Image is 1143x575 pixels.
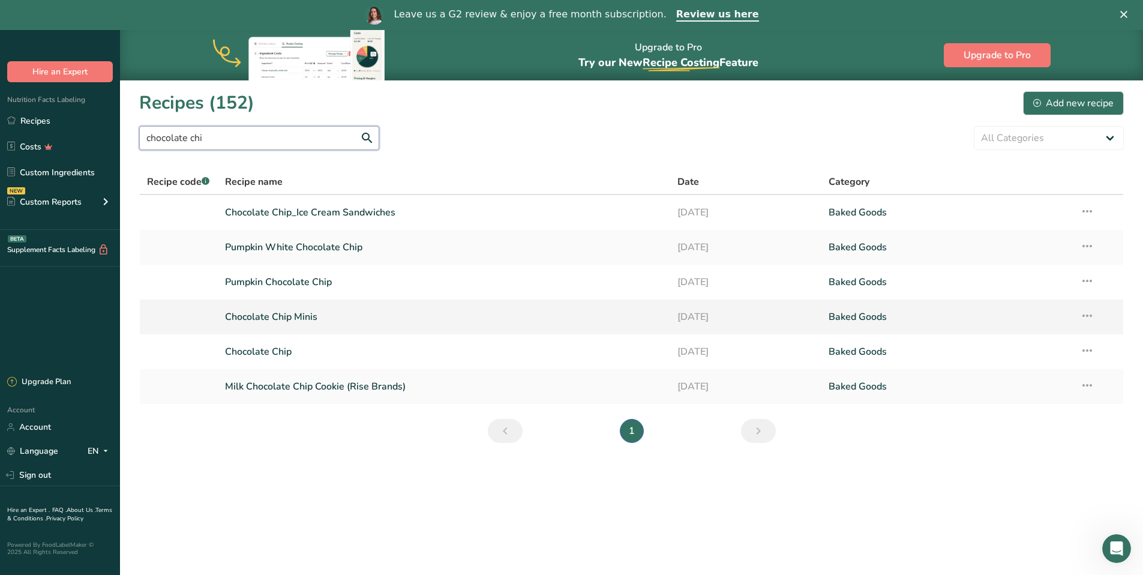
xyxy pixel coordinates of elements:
a: Chocolate Chip Minis [225,304,664,330]
span: Upgrade to Pro [964,48,1031,62]
div: Add new recipe [1033,96,1114,110]
a: Hire an Expert . [7,506,50,514]
span: Recipe code [147,175,209,188]
div: Custom Reports [7,196,82,208]
div: Upgrade to Pro [578,31,758,80]
a: [DATE] [677,304,814,330]
a: Previous page [488,419,523,443]
img: Profile image for Reem [365,5,384,25]
a: Baked Goods [829,269,1066,295]
div: BETA [8,235,26,242]
a: Baked Goods [829,339,1066,364]
a: Baked Goods [829,235,1066,260]
a: Milk Chocolate Chip Cookie (Rise Brands) [225,374,664,399]
a: Next page [741,419,776,443]
a: Terms & Conditions . [7,506,112,523]
a: Baked Goods [829,304,1066,330]
a: Privacy Policy [46,514,83,523]
a: [DATE] [677,200,814,225]
div: Upgrade Plan [7,376,71,388]
a: Pumpkin White Chocolate Chip [225,235,664,260]
a: Language [7,441,58,462]
a: Baked Goods [829,374,1066,399]
a: [DATE] [677,339,814,364]
a: Pumpkin Chocolate Chip [225,269,664,295]
a: Review us here [676,8,759,22]
span: Try our New Feature [578,55,758,70]
a: [DATE] [677,235,814,260]
div: Powered By FoodLabelMaker © 2025 All Rights Reserved [7,541,113,556]
span: Category [829,175,869,189]
div: EN [88,444,113,459]
span: Recipe Costing [643,55,719,70]
a: About Us . [67,506,95,514]
a: FAQ . [52,506,67,514]
button: Hire an Expert [7,61,113,82]
input: Search for recipe [139,126,379,150]
iframe: Intercom live chat [1102,534,1131,563]
a: [DATE] [677,374,814,399]
div: NEW [7,187,25,194]
img: costing-banner-img.503cc26.webp [213,30,393,80]
a: Chocolate Chip [225,339,664,364]
span: Date [677,175,699,189]
button: Add new recipe [1023,91,1124,115]
a: [DATE] [677,269,814,295]
div: Close [1120,11,1132,18]
div: Leave us a G2 review & enjoy a free month subscription. [394,8,666,20]
a: Chocolate Chip_Ice Cream Sandwiches [225,200,664,225]
a: Baked Goods [829,200,1066,225]
h1: Recipes (152) [139,89,254,116]
span: Recipe name [225,175,283,189]
button: Upgrade to Pro [944,43,1051,67]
